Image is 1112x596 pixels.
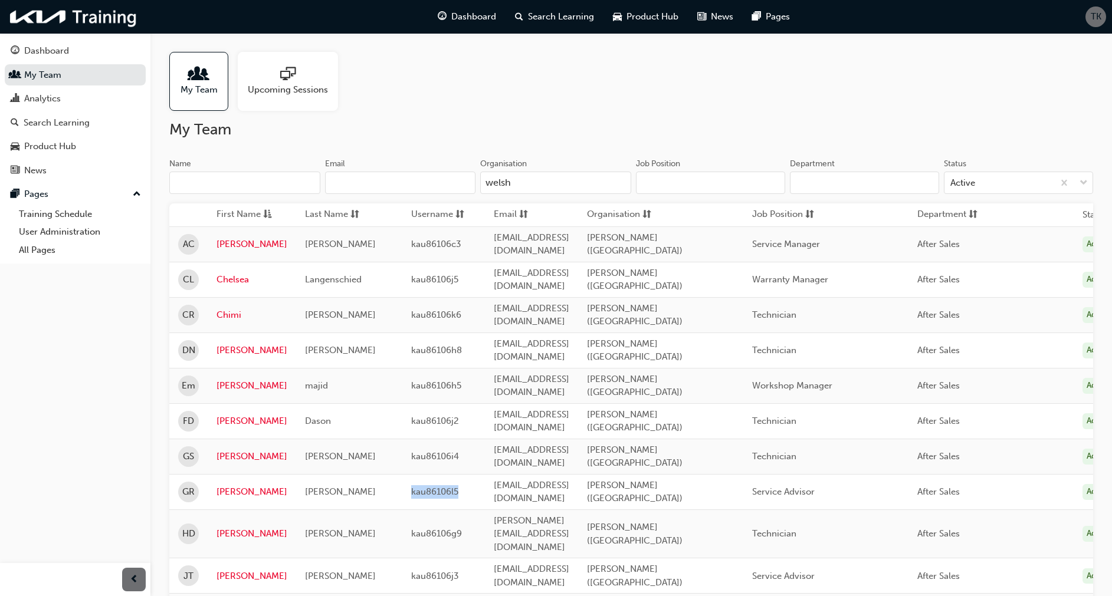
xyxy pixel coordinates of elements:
[969,208,977,222] span: sorting-icon
[238,52,347,111] a: Upcoming Sessions
[24,44,69,58] div: Dashboard
[5,40,146,62] a: Dashboard
[305,380,328,391] span: majid
[5,88,146,110] a: Analytics
[587,268,683,292] span: [PERSON_NAME] ([GEOGRAPHIC_DATA])
[183,414,194,428] span: FD
[11,141,19,152] span: car-icon
[587,522,683,546] span: [PERSON_NAME] ([GEOGRAPHIC_DATA])
[752,571,815,581] span: Service Advisor
[217,527,287,541] a: [PERSON_NAME]
[411,571,459,581] span: kau86106j3
[217,485,287,499] a: [PERSON_NAME]
[191,67,206,83] span: people-icon
[11,118,19,129] span: search-icon
[169,172,320,194] input: Name
[280,67,296,83] span: sessionType_ONLINE_URL-icon
[11,70,19,81] span: people-icon
[169,158,191,170] div: Name
[752,486,815,497] span: Service Advisor
[917,528,960,539] span: After Sales
[217,208,281,222] button: First Nameasc-icon
[790,158,835,170] div: Department
[455,208,464,222] span: sorting-icon
[182,527,195,541] span: HD
[182,485,195,499] span: GR
[494,374,569,398] span: [EMAIL_ADDRESS][DOMAIN_NAME]
[217,273,287,287] a: Chelsea
[515,9,523,24] span: search-icon
[14,223,146,241] a: User Administration
[697,9,706,24] span: news-icon
[917,345,960,355] span: After Sales
[217,308,287,322] a: Chimi
[5,136,146,157] a: Product Hub
[519,208,528,222] span: sorting-icon
[305,239,376,249] span: [PERSON_NAME]
[24,187,48,201] div: Pages
[411,345,462,355] span: kau86106h8
[411,528,462,539] span: kau86106g9
[11,189,19,200] span: pages-icon
[642,208,651,222] span: sorting-icon
[182,308,195,322] span: CR
[325,158,345,170] div: Email
[305,571,376,581] span: [PERSON_NAME]
[11,94,19,104] span: chart-icon
[169,52,238,111] a: My Team
[183,450,194,463] span: GS
[636,172,785,194] input: Job Position
[480,172,631,194] input: Organisation
[130,572,139,587] span: prev-icon
[182,344,195,357] span: DN
[305,416,331,426] span: Dason
[411,486,458,497] span: kau86106l5
[181,83,218,97] span: My Team
[305,451,376,462] span: [PERSON_NAME]
[587,303,683,327] span: [PERSON_NAME] ([GEOGRAPHIC_DATA])
[14,241,146,259] a: All Pages
[451,10,496,24] span: Dashboard
[248,83,328,97] span: Upcoming Sessions
[587,374,683,398] span: [PERSON_NAME] ([GEOGRAPHIC_DATA])
[411,309,461,320] span: kau86106k6
[613,9,622,24] span: car-icon
[790,172,939,194] input: Department
[411,274,458,285] span: kau86106j5
[11,166,19,176] span: news-icon
[5,183,146,205] button: Pages
[587,208,652,222] button: Organisationsorting-icon
[24,164,47,177] div: News
[752,380,832,391] span: Workshop Manager
[494,303,569,327] span: [EMAIL_ADDRESS][DOMAIN_NAME]
[305,309,376,320] span: [PERSON_NAME]
[917,416,960,426] span: After Sales
[587,409,683,433] span: [PERSON_NAME] ([GEOGRAPHIC_DATA])
[494,208,559,222] button: Emailsorting-icon
[133,187,141,202] span: up-icon
[494,232,569,256] span: [EMAIL_ADDRESS][DOMAIN_NAME]
[494,208,517,222] span: Email
[305,274,362,285] span: Langenschied
[587,564,683,588] span: [PERSON_NAME] ([GEOGRAPHIC_DATA])
[305,208,370,222] button: Last Namesorting-icon
[587,208,640,222] span: Organisation
[1080,176,1088,191] span: down-icon
[587,444,683,469] span: [PERSON_NAME] ([GEOGRAPHIC_DATA])
[917,571,960,581] span: After Sales
[752,239,820,249] span: Service Manager
[636,158,680,170] div: Job Position
[711,10,733,24] span: News
[1085,6,1106,27] button: TK
[11,46,19,57] span: guage-icon
[183,569,193,583] span: JT
[917,239,960,249] span: After Sales
[217,208,261,222] span: First Name
[805,208,814,222] span: sorting-icon
[494,268,569,292] span: [EMAIL_ADDRESS][DOMAIN_NAME]
[305,345,376,355] span: [PERSON_NAME]
[752,208,803,222] span: Job Position
[411,208,476,222] button: Usernamesorting-icon
[411,416,459,426] span: kau86106j2
[494,338,569,363] span: [EMAIL_ADDRESS][DOMAIN_NAME]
